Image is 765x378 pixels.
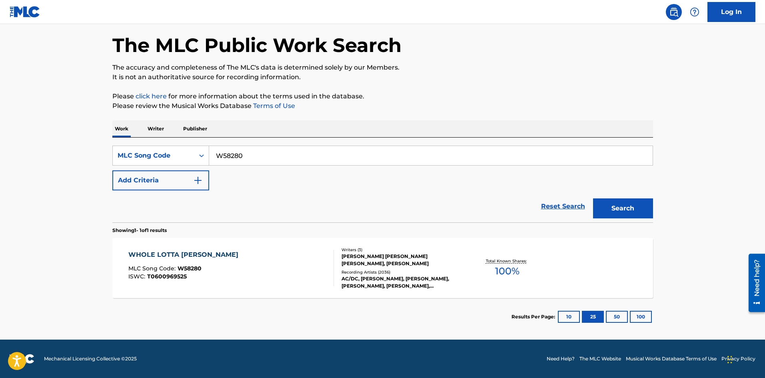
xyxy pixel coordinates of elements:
[707,2,755,22] a: Log In
[112,120,131,137] p: Work
[582,311,604,323] button: 25
[342,269,462,275] div: Recording Artists ( 2036 )
[342,275,462,290] div: AC/DC, [PERSON_NAME], [PERSON_NAME], [PERSON_NAME], [PERSON_NAME], [PERSON_NAME], [PERSON_NAME], ...
[511,313,557,320] p: Results Per Page:
[687,4,703,20] div: Help
[112,170,209,190] button: Add Criteria
[181,120,210,137] p: Publisher
[626,355,717,362] a: Musical Works Database Terms of Use
[495,264,519,278] span: 100 %
[178,265,202,272] span: W58280
[593,198,653,218] button: Search
[10,6,40,18] img: MLC Logo
[547,355,575,362] a: Need Help?
[128,250,242,260] div: WHOLE LOTTA [PERSON_NAME]
[112,72,653,82] p: It is not an authoritative source for recording information.
[112,92,653,101] p: Please for more information about the terms used in the database.
[112,101,653,111] p: Please review the Musical Works Database
[128,265,178,272] span: MLC Song Code :
[606,311,628,323] button: 50
[669,7,679,17] img: search
[128,273,147,280] span: ISWC :
[721,355,755,362] a: Privacy Policy
[727,348,732,372] div: Drag
[10,354,34,364] img: logo
[630,311,652,323] button: 100
[342,253,462,267] div: [PERSON_NAME] [PERSON_NAME] [PERSON_NAME], [PERSON_NAME]
[537,198,589,215] a: Reset Search
[342,247,462,253] div: Writers ( 3 )
[743,251,765,315] iframe: Resource Center
[136,92,167,100] a: click here
[118,151,190,160] div: MLC Song Code
[112,63,653,72] p: The accuracy and completeness of The MLC's data is determined solely by our Members.
[112,238,653,298] a: WHOLE LOTTA [PERSON_NAME]MLC Song Code:W58280ISWC:T0600969525Writers (3)[PERSON_NAME] [PERSON_NAM...
[145,120,166,137] p: Writer
[112,227,167,234] p: Showing 1 - 1 of 1 results
[690,7,699,17] img: help
[725,340,765,378] iframe: Chat Widget
[193,176,203,185] img: 9d2ae6d4665cec9f34b9.svg
[558,311,580,323] button: 10
[666,4,682,20] a: Public Search
[112,146,653,222] form: Search Form
[112,33,401,57] h1: The MLC Public Work Search
[147,273,187,280] span: T0600969525
[44,355,137,362] span: Mechanical Licensing Collective © 2025
[579,355,621,362] a: The MLC Website
[486,258,529,264] p: Total Known Shares:
[252,102,295,110] a: Terms of Use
